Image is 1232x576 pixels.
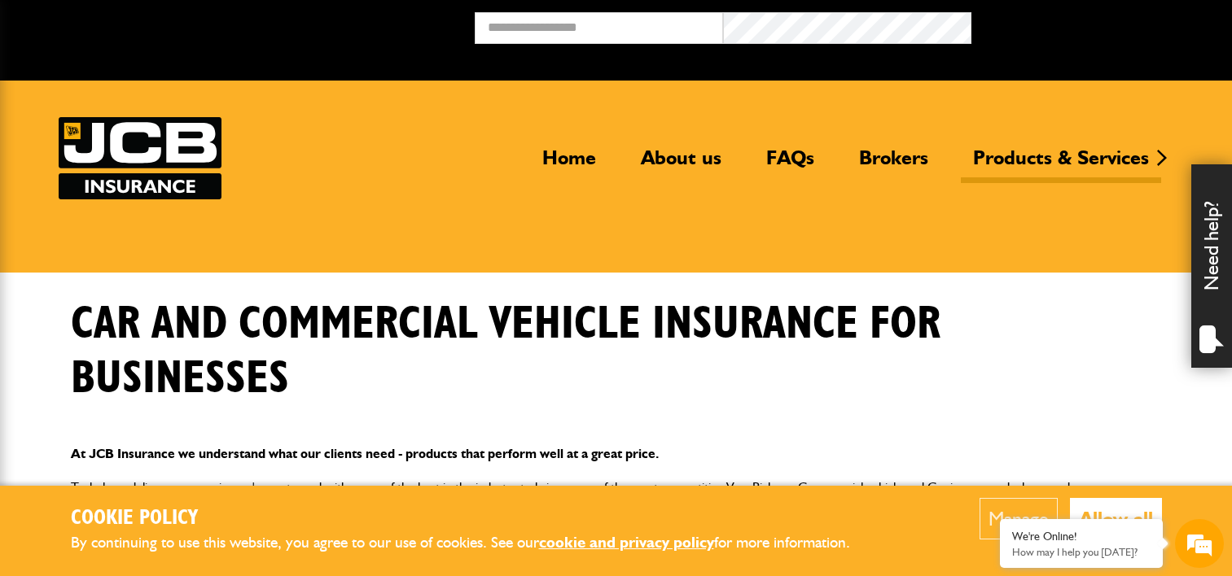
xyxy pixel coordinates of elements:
[71,530,877,556] p: By continuing to use this website, you agree to our use of cookies. See our for more information.
[71,477,1162,498] p: To help us deliver our promise we've partnered with some of the best in the industry to bring som...
[629,146,734,183] a: About us
[1191,164,1232,368] div: Need help?
[71,297,1162,406] h1: Car and commercial vehicle insurance for businesses
[1070,498,1162,539] button: Allow all
[847,146,940,183] a: Brokers
[1012,546,1151,558] p: How may I help you today?
[59,117,221,199] img: JCB Insurance Services logo
[71,506,877,531] h2: Cookie Policy
[530,146,608,183] a: Home
[71,443,1162,465] p: At JCB Insurance we understand what our clients need - products that perform well at a great price.
[59,117,221,199] a: JCB Insurance Services
[971,12,1220,37] button: Broker Login
[980,498,1058,539] button: Manage
[754,146,826,183] a: FAQs
[1012,530,1151,543] div: We're Online!
[961,146,1161,183] a: Products & Services
[539,533,714,552] a: cookie and privacy policy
